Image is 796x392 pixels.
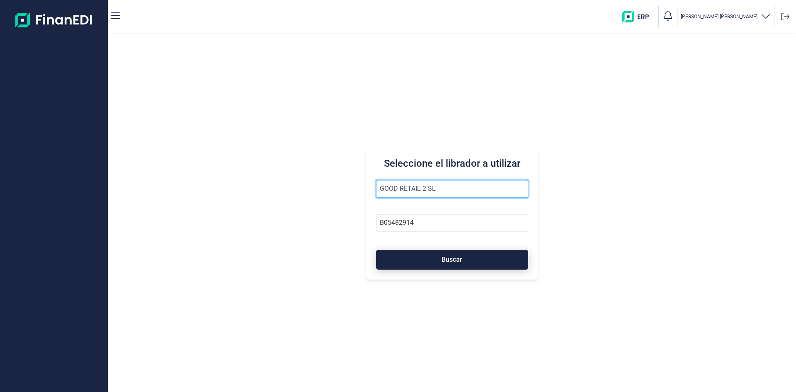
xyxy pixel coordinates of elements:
[15,7,93,33] img: Logo de aplicación
[376,250,528,270] button: Buscar
[622,11,655,22] img: erp
[442,256,462,263] span: Buscar
[376,214,528,231] input: Busque por NIF
[681,13,757,20] p: [PERSON_NAME] [PERSON_NAME]
[681,11,771,23] button: [PERSON_NAME] [PERSON_NAME]
[376,180,528,197] input: Seleccione la razón social
[376,157,528,170] h3: Seleccione el librador a utilizar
